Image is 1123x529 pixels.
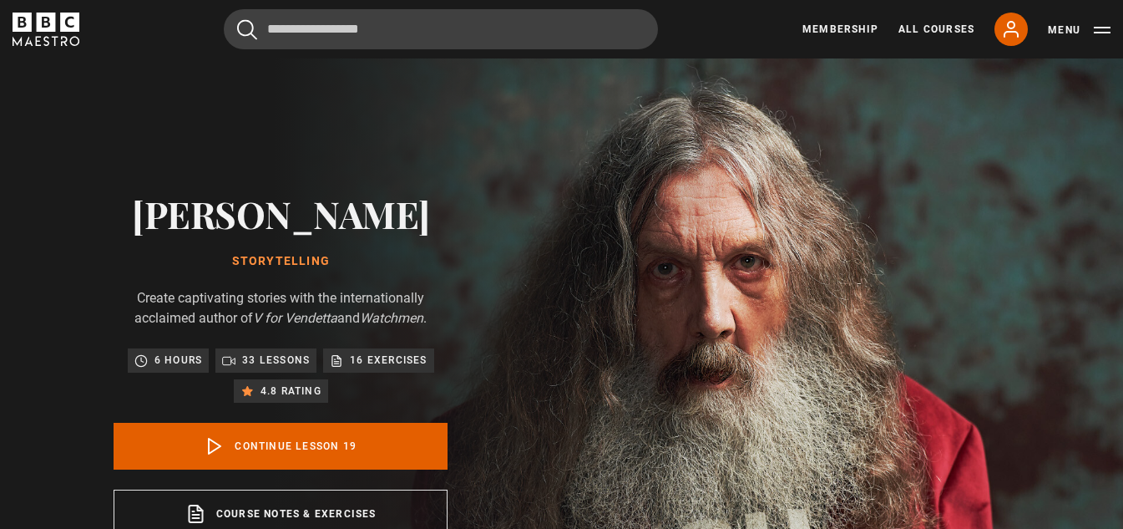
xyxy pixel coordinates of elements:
button: Toggle navigation [1048,22,1110,38]
i: Watchmen [360,310,423,326]
a: All Courses [898,22,974,37]
p: Create captivating stories with the internationally acclaimed author of and . [114,288,448,328]
p: 6 hours [154,352,202,369]
input: Search [224,9,658,49]
p: 16 exercises [350,352,427,369]
button: Submit the search query [237,19,257,40]
svg: BBC Maestro [13,13,79,46]
h2: [PERSON_NAME] [114,192,448,235]
i: V for Vendetta [253,310,337,326]
p: 4.8 rating [261,383,321,399]
a: Membership [802,22,878,37]
p: 33 lessons [242,352,310,369]
h1: Storytelling [114,255,448,268]
a: Continue lesson 19 [114,423,448,470]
